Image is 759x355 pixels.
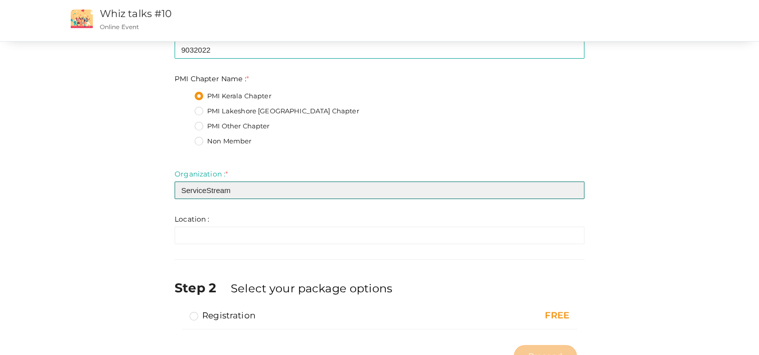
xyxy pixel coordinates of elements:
[195,136,251,146] label: Non Member
[71,10,93,28] img: event2.png
[100,23,480,31] p: Online Event
[195,121,269,131] label: PMI Other Chapter
[195,106,359,116] label: PMI Lakeshore [GEOGRAPHIC_DATA] Chapter
[100,8,172,20] a: Whiz talks #10
[175,74,249,84] label: PMI Chapter Name :
[175,214,209,224] label: Location :
[456,309,569,322] div: FREE
[175,279,229,297] label: Step 2
[195,91,271,101] label: PMI Kerala Chapter
[175,169,228,179] label: Organization :
[190,309,255,321] label: Registration
[231,280,392,296] label: Select your package options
